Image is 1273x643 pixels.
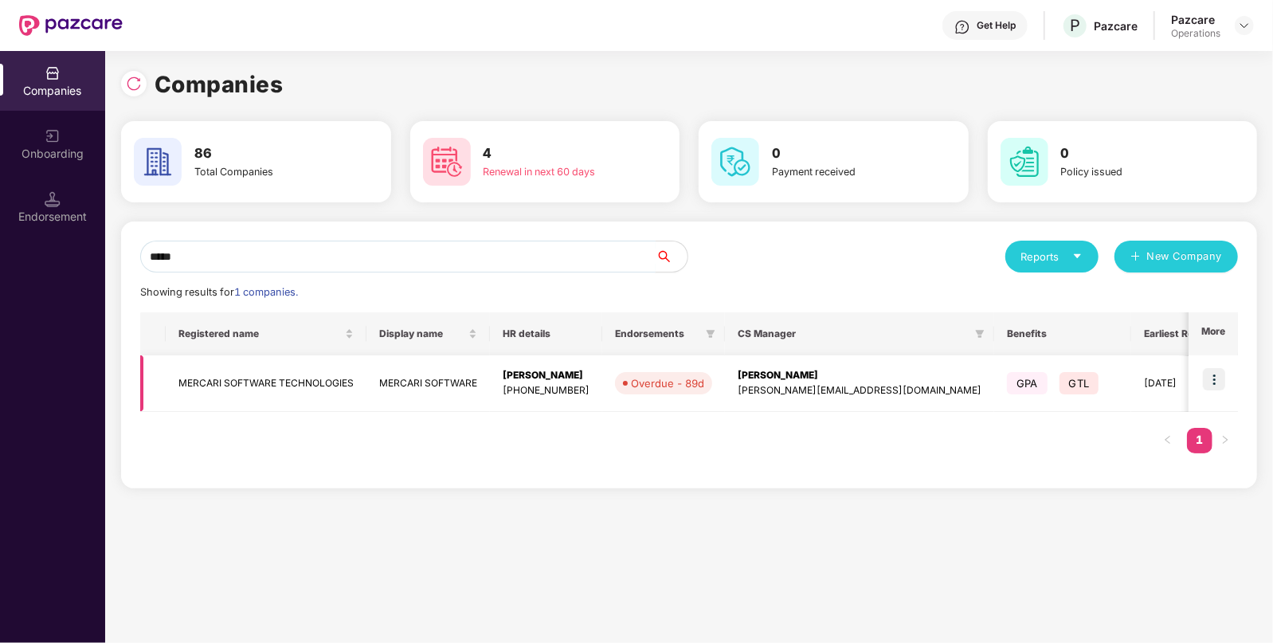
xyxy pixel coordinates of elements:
h3: 0 [772,143,909,164]
div: [PERSON_NAME] [503,368,589,383]
span: caret-down [1072,251,1083,261]
li: Previous Page [1155,428,1181,453]
span: search [655,250,687,263]
div: Total Companies [194,164,331,180]
button: right [1212,428,1238,453]
img: New Pazcare Logo [19,15,123,36]
div: Policy issued [1061,164,1198,180]
span: right [1220,435,1230,445]
span: 1 companies. [234,286,298,298]
h3: 0 [1061,143,1198,164]
img: svg+xml;base64,PHN2ZyBpZD0iRHJvcGRvd24tMzJ4MzIiIHhtbG5zPSJodHRwOi8vd3d3LnczLm9yZy8yMDAwL3N2ZyIgd2... [1238,19,1251,32]
td: MERCARI SOFTWARE [366,355,490,412]
a: 1 [1187,428,1212,452]
span: left [1163,435,1173,445]
img: svg+xml;base64,PHN2ZyBpZD0iSGVscC0zMngzMiIgeG1sbnM9Imh0dHA6Ly93d3cudzMub3JnLzIwMDAvc3ZnIiB3aWR0aD... [954,19,970,35]
div: [PHONE_NUMBER] [503,383,589,398]
th: Benefits [994,312,1131,355]
div: Reports [1021,249,1083,265]
span: GTL [1060,372,1099,394]
td: [DATE] [1131,355,1234,412]
div: Renewal in next 60 days [484,164,621,180]
span: filter [706,329,715,339]
span: GPA [1007,372,1048,394]
img: svg+xml;base64,PHN2ZyBpZD0iQ29tcGFuaWVzIiB4bWxucz0iaHR0cDovL3d3dy53My5vcmcvMjAwMC9zdmciIHdpZHRoPS... [45,65,61,81]
img: svg+xml;base64,PHN2ZyB4bWxucz0iaHR0cDovL3d3dy53My5vcmcvMjAwMC9zdmciIHdpZHRoPSI2MCIgaGVpZ2h0PSI2MC... [711,138,759,186]
h3: 86 [194,143,331,164]
div: Overdue - 89d [631,375,704,391]
div: [PERSON_NAME][EMAIL_ADDRESS][DOMAIN_NAME] [738,383,981,398]
li: Next Page [1212,428,1238,453]
th: More [1189,312,1238,355]
td: MERCARI SOFTWARE TECHNOLOGIES [166,355,366,412]
img: svg+xml;base64,PHN2ZyB3aWR0aD0iMTQuNSIgaGVpZ2h0PSIxNC41IiB2aWV3Qm94PSIwIDAgMTYgMTYiIGZpbGw9Im5vbm... [45,191,61,207]
div: Get Help [977,19,1016,32]
span: Endorsements [615,327,699,340]
span: Showing results for [140,286,298,298]
li: 1 [1187,428,1212,453]
span: plus [1130,251,1141,264]
span: New Company [1147,249,1223,265]
div: Payment received [772,164,909,180]
span: filter [972,324,988,343]
th: HR details [490,312,602,355]
h1: Companies [155,67,284,102]
img: svg+xml;base64,PHN2ZyB3aWR0aD0iMjAiIGhlaWdodD0iMjAiIHZpZXdCb3g9IjAgMCAyMCAyMCIgZmlsbD0ibm9uZSIgeG... [45,128,61,144]
th: Display name [366,312,490,355]
button: search [655,241,688,272]
img: icon [1203,368,1225,390]
span: filter [975,329,985,339]
div: Pazcare [1094,18,1138,33]
img: svg+xml;base64,PHN2ZyBpZD0iUmVsb2FkLTMyeDMyIiB4bWxucz0iaHR0cDovL3d3dy53My5vcmcvMjAwMC9zdmciIHdpZH... [126,76,142,92]
span: Registered name [178,327,342,340]
img: svg+xml;base64,PHN2ZyB4bWxucz0iaHR0cDovL3d3dy53My5vcmcvMjAwMC9zdmciIHdpZHRoPSI2MCIgaGVpZ2h0PSI2MC... [1001,138,1048,186]
div: [PERSON_NAME] [738,368,981,383]
img: svg+xml;base64,PHN2ZyB4bWxucz0iaHR0cDovL3d3dy53My5vcmcvMjAwMC9zdmciIHdpZHRoPSI2MCIgaGVpZ2h0PSI2MC... [134,138,182,186]
span: Display name [379,327,465,340]
img: svg+xml;base64,PHN2ZyB4bWxucz0iaHR0cDovL3d3dy53My5vcmcvMjAwMC9zdmciIHdpZHRoPSI2MCIgaGVpZ2h0PSI2MC... [423,138,471,186]
div: Pazcare [1171,12,1220,27]
button: plusNew Company [1114,241,1238,272]
div: Operations [1171,27,1220,40]
span: P [1070,16,1080,35]
h3: 4 [484,143,621,164]
span: CS Manager [738,327,969,340]
button: left [1155,428,1181,453]
th: Registered name [166,312,366,355]
span: filter [703,324,719,343]
th: Earliest Renewal [1131,312,1234,355]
